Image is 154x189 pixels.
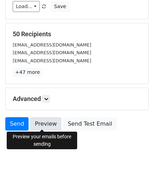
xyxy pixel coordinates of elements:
a: Send [5,117,29,131]
a: Send Test Email [63,117,117,131]
small: [EMAIL_ADDRESS][DOMAIN_NAME] [13,58,91,63]
h5: Advanced [13,95,141,103]
h5: 50 Recipients [13,30,141,38]
a: Load... [13,1,40,12]
a: +47 more [13,68,42,77]
small: [EMAIL_ADDRESS][DOMAIN_NAME] [13,42,91,48]
button: Save [51,1,69,12]
div: Preview your emails before sending [7,132,77,149]
small: [EMAIL_ADDRESS][DOMAIN_NAME] [13,50,91,55]
a: Preview [30,117,61,131]
iframe: Chat Widget [119,155,154,189]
